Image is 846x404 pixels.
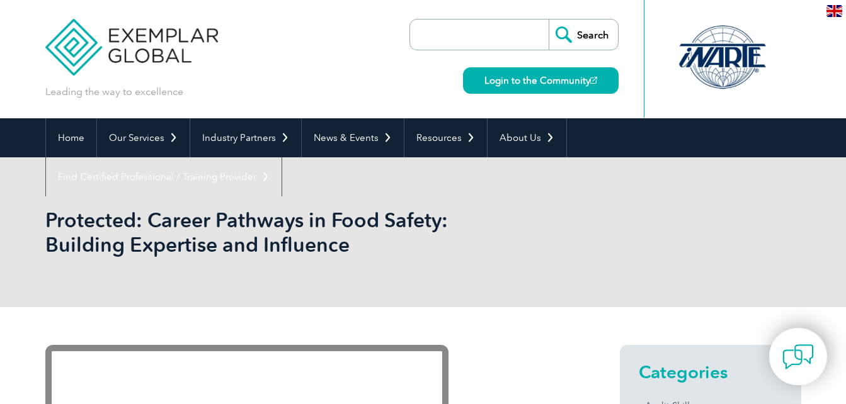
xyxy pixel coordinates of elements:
[404,118,487,157] a: Resources
[826,5,842,17] img: en
[46,157,282,196] a: Find Certified Professional / Training Provider
[45,208,529,257] h1: Protected: Career Pathways in Food Safety: Building Expertise and Influence
[782,341,814,373] img: contact-chat.png
[463,67,619,94] a: Login to the Community
[488,118,566,157] a: About Us
[46,118,96,157] a: Home
[639,362,782,382] h2: Categories
[590,77,597,84] img: open_square.png
[45,85,183,99] p: Leading the way to excellence
[549,20,618,50] input: Search
[302,118,404,157] a: News & Events
[97,118,190,157] a: Our Services
[190,118,301,157] a: Industry Partners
